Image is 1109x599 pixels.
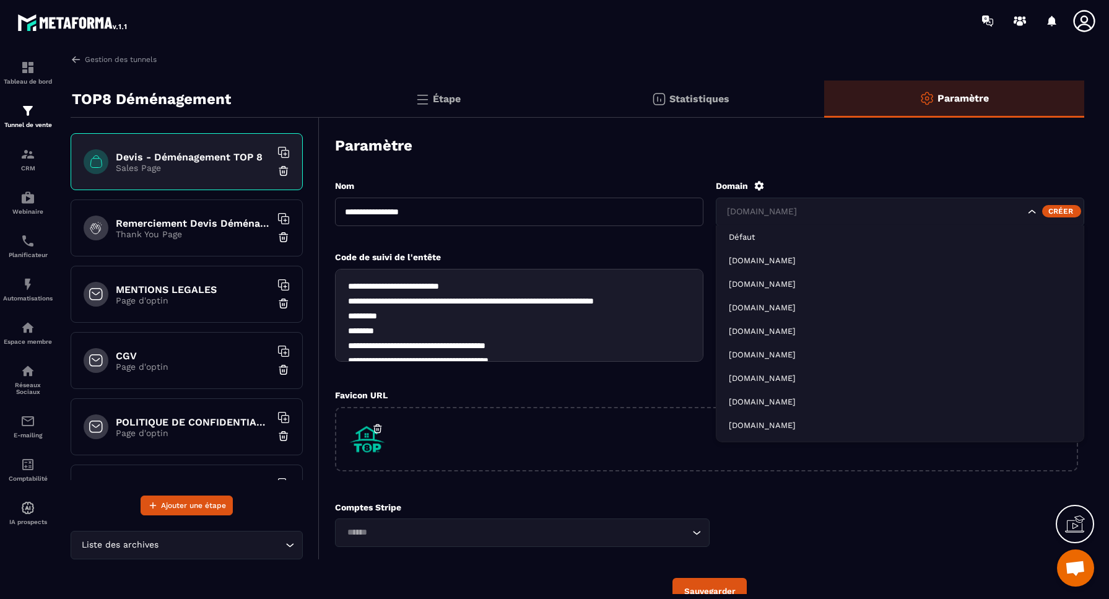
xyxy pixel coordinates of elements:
h6: MENTIONS LEGALES [116,284,271,295]
img: social-network [20,364,35,378]
img: trash [277,364,290,376]
p: Tunnel de vente [3,121,53,128]
img: trash [277,430,290,442]
img: automations [20,501,35,515]
a: formationformationTableau de bord [3,51,53,94]
img: formation [20,147,35,162]
p: E-mailing [3,432,53,439]
img: stats.20deebd0.svg [651,92,666,107]
p: sofa-clean.com [729,279,1071,290]
a: formationformationTunnel de vente [3,94,53,138]
p: Thank You Page [116,229,271,239]
label: Nom [335,181,354,191]
p: Page d'optin [116,295,271,305]
img: automations [20,320,35,335]
img: trash [277,165,290,177]
p: Automatisations [3,295,53,302]
div: Search for option [71,531,303,559]
p: nettoyage-de-vitres.ch [729,349,1071,361]
a: Ouvrir le chat [1057,549,1094,587]
h3: Paramètre [335,137,412,154]
input: Search for option [724,205,1025,219]
p: Webinaire [3,208,53,215]
img: scheduler [20,234,35,248]
h6: POLITIQUE DE CONFIDENTIALITE [116,416,271,428]
div: Créer [1042,205,1081,217]
p: nettoyage-fin-de-bail.ch [729,326,1071,337]
div: Search for option [335,518,710,547]
p: devis.nettoyage-expert.ch [729,255,1071,266]
img: accountant [20,457,35,472]
p: Tableau de bord [3,78,53,85]
a: automationsautomationsWebinaire [3,181,53,224]
p: Défaut [729,232,1071,243]
p: emploissuisse.ch [729,420,1071,431]
p: TOP8 Déménagement [72,87,231,111]
a: schedulerschedulerPlanificateur [3,224,53,268]
p: top8-bricolage.ch [729,302,1071,313]
img: automations [20,277,35,292]
span: Liste des archives [79,538,161,552]
button: Ajouter une étape [141,496,233,515]
a: formationformationCRM [3,138,53,181]
p: Statistiques [669,93,729,105]
p: Page d'optin [116,428,271,438]
label: Code de suivi de l'entête [335,252,441,262]
img: formation [20,60,35,75]
p: nettoyage-de-terrasse.ch [729,373,1071,384]
p: Paramètre [937,92,989,104]
img: arrow [71,54,82,65]
a: emailemailE-mailing [3,404,53,448]
p: Réseaux Sociaux [3,382,53,395]
a: automationsautomationsEspace membre [3,311,53,354]
span: Ajouter une étape [161,499,226,512]
a: Gestion des tunnels [71,54,157,65]
a: automationsautomationsAutomatisations [3,268,53,311]
p: Comptes Stripe [335,502,710,512]
img: email [20,414,35,429]
p: Sales Page [116,163,271,173]
img: setting-o.ffaa8168.svg [920,91,934,106]
h6: CGV [116,350,271,362]
a: social-networksocial-networkRéseaux Sociaux [3,354,53,404]
p: IA prospects [3,518,53,525]
label: Favicon URL [335,390,388,400]
img: logo [17,11,129,33]
p: Espace membre [3,338,53,345]
p: nettoyage-de-canape.ch [729,396,1071,408]
p: CRM [3,165,53,172]
p: Page d'optin [116,362,271,372]
p: Comptabilité [3,475,53,482]
p: Planificateur [3,251,53,258]
input: Search for option [161,538,282,552]
h6: Remerciement Devis Déménagement Top 8 [116,217,271,229]
img: formation [20,103,35,118]
img: automations [20,190,35,205]
h6: Devis - Déménagement TOP 8 [116,151,271,163]
img: bars.0d591741.svg [415,92,430,107]
input: Search for option [343,526,689,540]
div: Search for option [716,198,1084,226]
label: Domain [716,181,748,191]
a: accountantaccountantComptabilité [3,448,53,491]
img: trash [277,231,290,243]
p: Étape [433,93,461,105]
img: trash [277,297,290,310]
